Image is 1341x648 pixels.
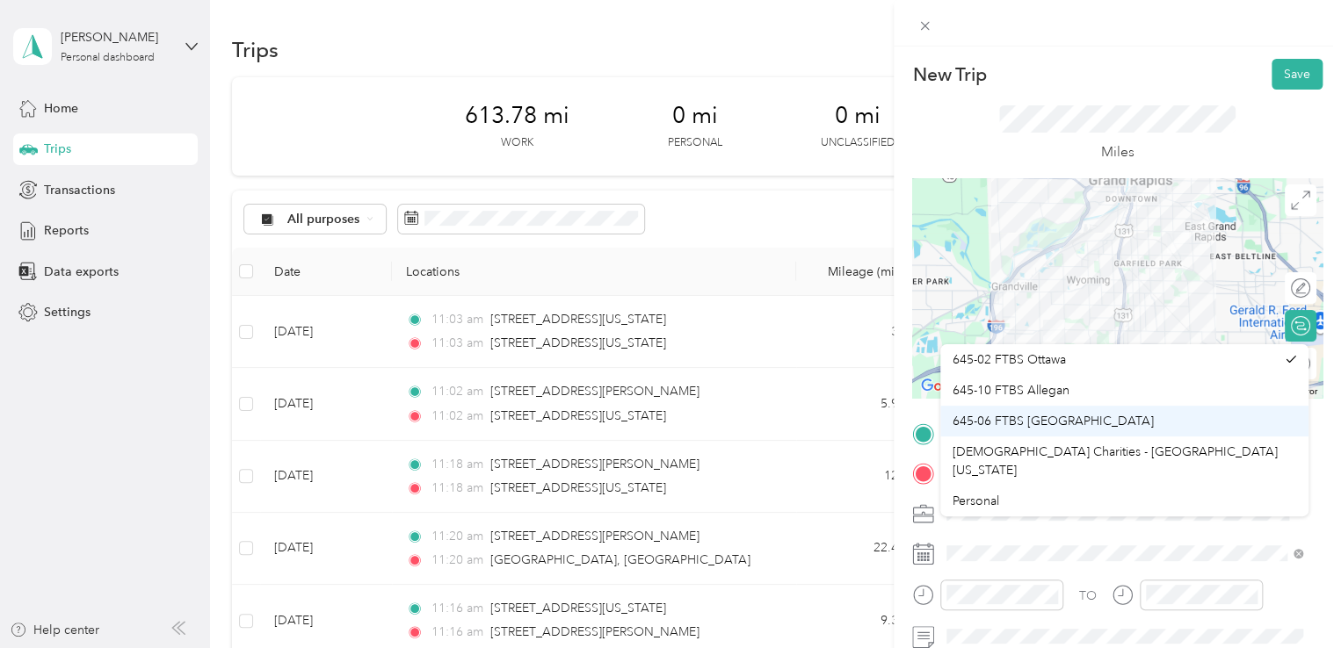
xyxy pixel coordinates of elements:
p: New Trip [912,62,986,87]
span: Personal [953,493,999,508]
span: [DEMOGRAPHIC_DATA] Charities - [GEOGRAPHIC_DATA][US_STATE] [953,444,1278,478]
div: TO [1079,587,1097,605]
span: 645-06 FTBS [GEOGRAPHIC_DATA] [953,414,1154,428]
img: Google [917,375,975,398]
p: Miles [1101,141,1134,163]
a: Open this area in Google Maps (opens a new window) [917,375,975,398]
span: 645-02 FTBS Ottawa [953,352,1066,367]
iframe: Everlance-gr Chat Button Frame [1243,550,1341,648]
span: 645-10 FTBS Allegan [953,383,1069,398]
button: Save [1272,59,1323,90]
